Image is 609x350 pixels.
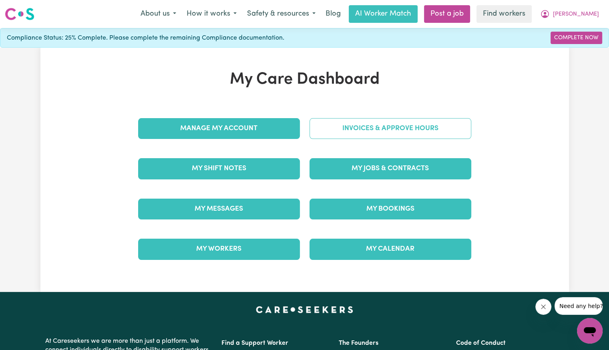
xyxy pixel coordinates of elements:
[339,340,378,346] a: The Founders
[135,6,181,22] button: About us
[133,70,476,89] h1: My Care Dashboard
[5,5,34,23] a: Careseekers logo
[5,6,48,12] span: Need any help?
[181,6,242,22] button: How it works
[321,5,346,23] a: Blog
[535,299,551,315] iframe: Close message
[310,158,471,179] a: My Jobs & Contracts
[456,340,506,346] a: Code of Conduct
[242,6,321,22] button: Safety & resources
[5,7,34,21] img: Careseekers logo
[553,10,599,19] span: [PERSON_NAME]
[256,306,353,313] a: Careseekers home page
[535,6,604,22] button: My Account
[310,239,471,259] a: My Calendar
[555,297,603,315] iframe: Message from company
[221,340,288,346] a: Find a Support Worker
[138,118,300,139] a: Manage My Account
[476,5,532,23] a: Find workers
[310,118,471,139] a: Invoices & Approve Hours
[577,318,603,344] iframe: Button to launch messaging window
[551,32,602,44] a: Complete Now
[138,199,300,219] a: My Messages
[424,5,470,23] a: Post a job
[349,5,418,23] a: AI Worker Match
[138,239,300,259] a: My Workers
[138,158,300,179] a: My Shift Notes
[310,199,471,219] a: My Bookings
[7,33,284,43] span: Compliance Status: 25% Complete. Please complete the remaining Compliance documentation.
